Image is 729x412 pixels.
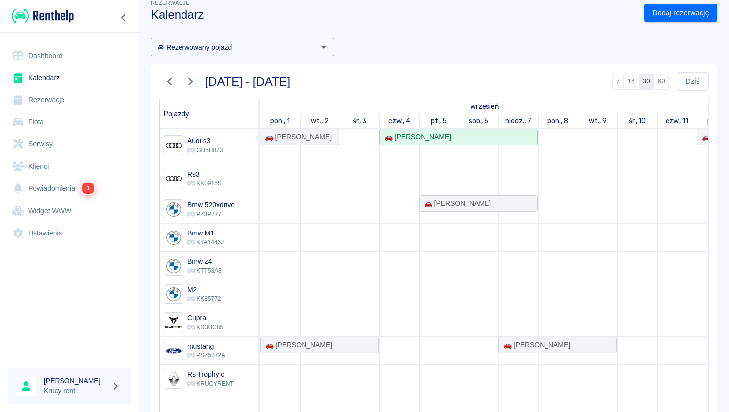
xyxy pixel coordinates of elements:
[187,379,234,388] p: KRUCYRENT
[8,155,131,177] a: Klienci
[8,89,131,111] a: Rezerwacje
[117,11,131,24] button: Zwiń nawigację
[154,41,315,53] input: Wyszukaj i wybierz pojazdy...
[677,72,709,91] button: Dziś
[187,146,223,155] p: GD5H873
[612,74,624,90] button: 7 dni
[187,294,221,303] p: KK85772
[639,74,654,90] button: 30 dni
[165,171,182,187] img: Image
[187,266,222,275] p: KTT53A8
[503,114,534,128] a: 7 września 2025
[380,132,451,142] div: 🚗 [PERSON_NAME]
[268,114,292,128] a: 1 września 2025
[8,200,131,222] a: Widget WWW
[644,4,717,22] a: Dodaj rezerwację
[165,314,182,331] img: Image
[12,8,74,24] img: Renthelp logo
[8,222,131,244] a: Ustawienia
[8,177,131,200] a: Powiadomienia1
[165,371,182,387] img: Image
[165,230,182,246] img: Image
[187,136,223,146] h6: Audi s3
[261,132,332,142] div: 🚗 [PERSON_NAME]
[44,376,107,386] h6: [PERSON_NAME]
[261,340,332,350] div: 🚗 [PERSON_NAME]
[187,210,235,219] p: PZ3P777
[187,200,235,210] h6: Bmw 520xdrive
[468,99,501,114] a: 1 września 2025
[165,286,182,302] img: Image
[187,323,223,332] p: KR3UC85
[187,179,222,188] p: KK0915S
[187,285,221,294] h6: M2
[8,111,131,133] a: Flota
[44,386,107,396] p: Krucy-rent
[187,228,224,238] h6: Bmw M1
[499,340,570,350] div: 🚗 [PERSON_NAME]
[8,8,74,24] a: Renthelp logo
[187,256,222,266] h6: Bmw z4
[308,114,331,128] a: 2 września 2025
[8,45,131,67] a: Dashboard
[165,137,182,154] img: Image
[187,341,225,351] h6: mustang
[164,110,189,118] span: Pojazdy
[187,369,234,379] h6: Rs Trophy c
[626,114,649,128] a: 10 września 2025
[205,75,291,89] h3: [DATE] - [DATE]
[586,114,609,128] a: 9 września 2025
[386,114,413,128] a: 4 września 2025
[420,198,491,209] div: 🚗 [PERSON_NAME]
[8,67,131,89] a: Kalendarz
[165,258,182,274] img: Image
[187,238,224,247] p: KTA1446J
[623,74,639,90] button: 14 dni
[654,74,669,90] button: 60 dni
[350,114,369,128] a: 3 września 2025
[705,114,729,128] a: 12 września 2025
[187,169,222,179] h6: Rs3
[317,40,331,54] button: Otwórz
[663,114,691,128] a: 11 września 2025
[187,351,225,360] p: PSZ5072A
[187,313,223,323] h6: Cupra
[545,114,571,128] a: 8 września 2025
[8,133,131,155] a: Serwisy
[165,201,182,218] img: Image
[466,114,491,128] a: 6 września 2025
[151,8,636,22] h3: Kalendarz
[165,343,182,359] img: Image
[428,114,450,128] a: 5 września 2025
[82,183,94,194] span: 1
